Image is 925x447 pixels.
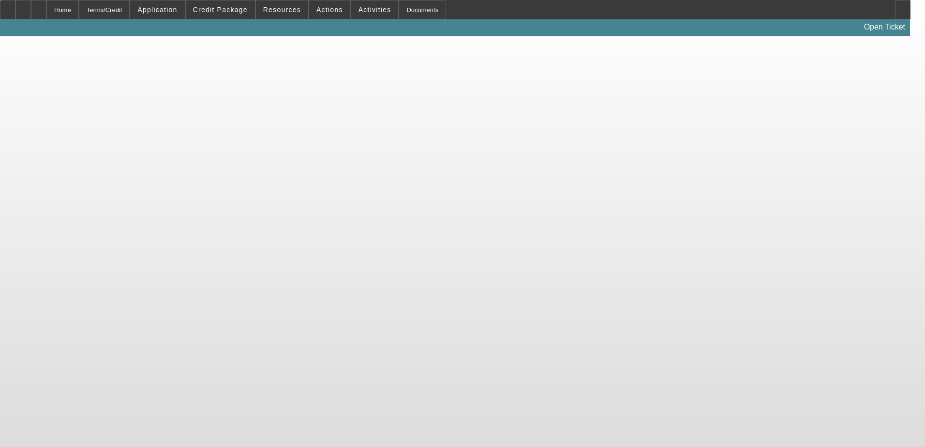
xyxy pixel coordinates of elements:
button: Credit Package [186,0,255,19]
span: Actions [316,6,343,14]
span: Activities [358,6,391,14]
button: Activities [351,0,399,19]
span: Credit Package [193,6,248,14]
span: Application [137,6,177,14]
span: Resources [263,6,301,14]
button: Application [130,0,184,19]
button: Resources [256,0,308,19]
a: Open Ticket [860,19,909,35]
button: Actions [309,0,350,19]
